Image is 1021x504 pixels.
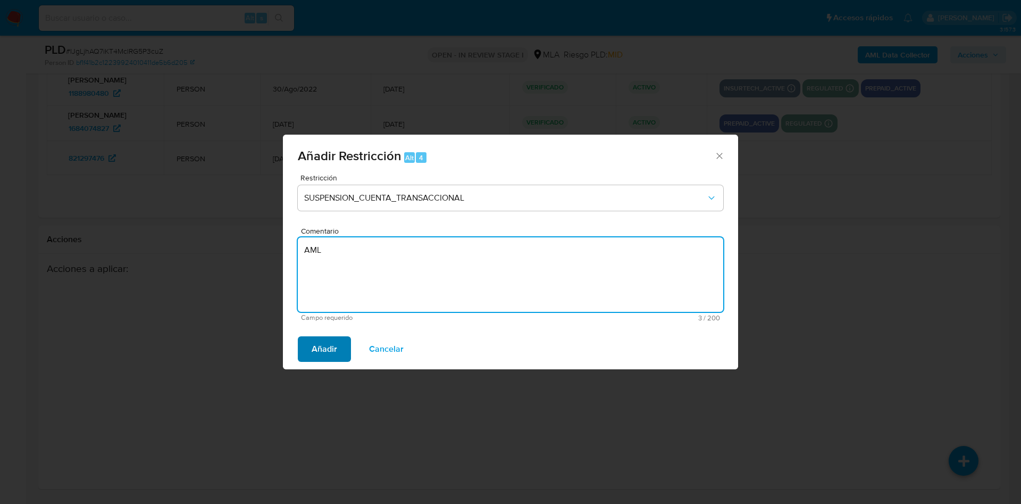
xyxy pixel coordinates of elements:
span: Restricción [300,174,726,181]
textarea: AML [298,237,723,312]
span: 4 [419,153,423,163]
button: Cancelar [355,336,417,362]
span: Añadir Restricción [298,146,401,165]
button: Cerrar ventana [714,151,724,160]
span: SUSPENSION_CUENTA_TRANSACCIONAL [304,193,706,203]
button: Restriction [298,185,723,211]
span: Alt [405,153,414,163]
span: Máximo 200 caracteres [510,315,720,321]
span: Campo requerido [301,314,510,321]
span: Comentario [301,227,726,235]
span: Añadir [312,337,337,361]
button: Añadir [298,336,351,362]
span: Cancelar [369,337,404,361]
